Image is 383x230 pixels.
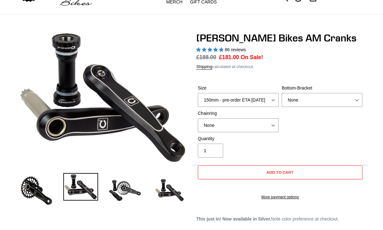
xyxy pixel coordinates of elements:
[108,173,142,208] img: Load image into Gallery viewer, Canfield Bikes AM Cranks
[241,53,263,61] span: On Sale!
[152,173,187,208] img: Load image into Gallery viewer, CANFIELD-AM_DH-CRANKS
[198,110,279,117] label: Chainring
[196,47,225,52] span: 4.97 stars
[196,216,271,221] strong: This just in! Now available in Silver.
[198,135,279,142] label: Quantity
[19,173,54,208] img: Load image into Gallery viewer, Canfield Bikes AM Cranks
[196,54,216,60] s: £188.00
[198,85,279,91] label: Size
[282,85,362,91] label: Bottom-Bracket
[225,47,246,52] span: 86 reviews
[196,32,364,44] h1: [PERSON_NAME] Bikes AM Cranks
[267,170,294,175] span: Add to cart
[196,64,212,70] a: Shipping
[63,173,98,201] img: Load image into Gallery viewer, Canfield Cranks
[219,54,239,60] span: £181.00
[198,194,362,200] a: More payment options
[198,165,362,179] button: Add to cart
[196,64,364,70] div: calculated at checkout.
[196,216,364,222] p: Note color preference at checkout.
